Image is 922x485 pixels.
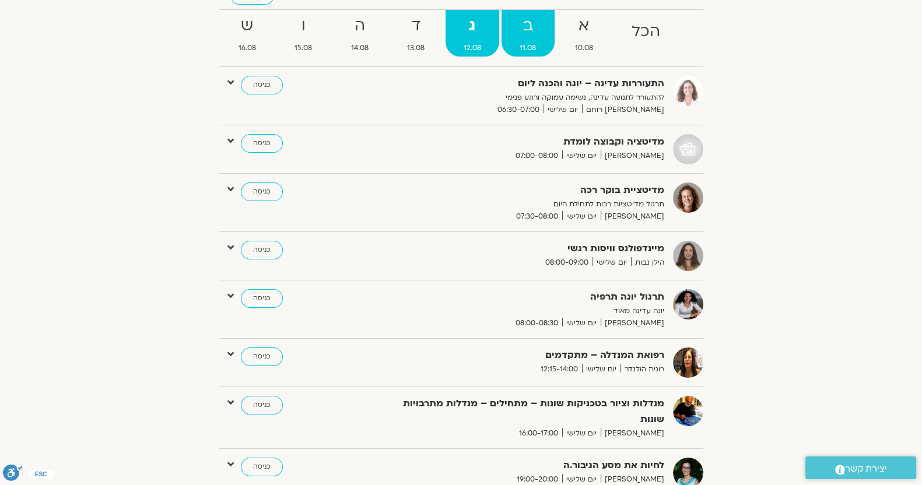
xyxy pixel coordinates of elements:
[502,42,555,54] span: 11.08
[620,363,664,375] span: רונית הולנדר
[446,13,500,39] strong: ג
[614,10,679,57] a: הכל
[333,13,387,39] strong: ה
[544,104,582,116] span: יום שלישי
[220,42,275,54] span: 16.08
[241,134,283,153] a: כניסה
[511,317,562,329] span: 08:00-08:30
[582,363,620,375] span: יום שלישי
[511,150,562,162] span: 07:00-08:00
[389,13,443,39] strong: ד
[241,76,283,94] a: כניסה
[378,458,664,473] strong: לחיות את מסע הגיבור.ה
[541,256,593,269] span: 08:00-09:00
[378,92,664,104] p: להתעורר לתנועה עדינה, נשימה עמוקה ורוגע פנימי
[562,210,601,223] span: יום שלישי
[378,198,664,210] p: תרגול מדיטציות רכות לתחילת היום
[601,317,664,329] span: [PERSON_NAME]
[502,10,555,57] a: ב11.08
[220,10,275,57] a: ש16.08
[845,461,887,477] span: יצירת קשר
[276,13,331,39] strong: ו
[241,289,283,308] a: כניסה
[614,19,679,45] strong: הכל
[241,458,283,476] a: כניסה
[276,42,331,54] span: 15.08
[601,427,664,440] span: [PERSON_NAME]
[557,42,612,54] span: 10.08
[512,210,562,223] span: 07:30-08:00
[378,182,664,198] strong: מדיטציית בוקר רכה
[333,10,387,57] a: ה14.08
[562,427,601,440] span: יום שלישי
[378,241,664,256] strong: מיינדפולנס וויסות רגשי
[601,210,664,223] span: [PERSON_NAME]
[378,76,664,92] strong: התעוררות עדינה – יוגה והכנה ליום
[220,13,275,39] strong: ש
[557,13,612,39] strong: א
[241,396,283,414] a: כניסה
[378,347,664,363] strong: רפואת המנדלה – מתקדמים
[241,182,283,201] a: כניסה
[805,456,916,479] a: יצירת קשר
[631,256,664,269] span: הילן נבות
[446,10,500,57] a: ג12.08
[333,42,387,54] span: 14.08
[241,241,283,259] a: כניסה
[493,104,544,116] span: 06:30-07:00
[378,305,664,317] p: יוגה עדינה מאוד
[502,13,555,39] strong: ב
[537,363,582,375] span: 12:15-14:00
[378,134,664,150] strong: מדיטציה וקבוצה לומדת
[276,10,331,57] a: ו15.08
[378,289,664,305] strong: תרגול יוגה תרפיה
[515,427,562,440] span: 16:00-17:00
[601,150,664,162] span: [PERSON_NAME]
[378,396,664,427] strong: מנדלות וציור בטכניקות שונות – מתחילים – מנדלות מתרבויות שונות
[562,150,601,162] span: יום שלישי
[389,42,443,54] span: 13.08
[557,10,612,57] a: א10.08
[446,42,500,54] span: 12.08
[593,256,631,269] span: יום שלישי
[389,10,443,57] a: ד13.08
[241,347,283,366] a: כניסה
[562,317,601,329] span: יום שלישי
[582,104,664,116] span: [PERSON_NAME] רוחם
